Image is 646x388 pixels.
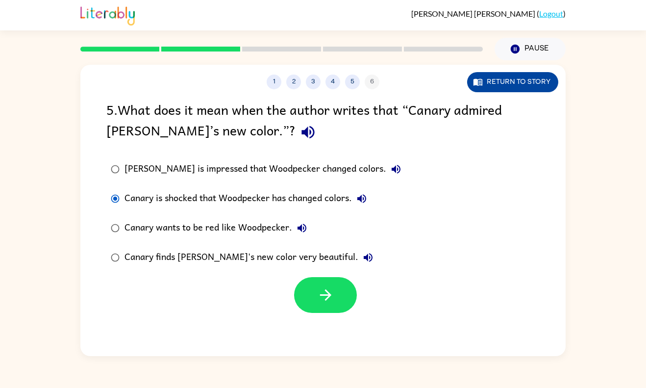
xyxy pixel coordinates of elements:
div: 5 . What does it mean when the author writes that “Canary admired [PERSON_NAME]’s new color.”? [106,99,540,145]
button: 5 [345,75,360,89]
button: Return to story [467,72,558,92]
a: Logout [539,9,563,18]
div: ( ) [411,9,566,18]
button: Canary is shocked that Woodpecker has changed colors. [352,189,372,208]
button: Canary finds [PERSON_NAME]'s new color very beautiful. [358,248,378,267]
div: Canary wants to be red like Woodpecker. [124,218,312,238]
div: [PERSON_NAME] is impressed that Woodpecker changed colors. [124,159,406,179]
button: 4 [325,75,340,89]
button: Pause [495,38,566,60]
button: 1 [267,75,281,89]
img: Literably [80,4,135,26]
button: 2 [286,75,301,89]
button: Canary wants to be red like Woodpecker. [292,218,312,238]
div: Canary finds [PERSON_NAME]'s new color very beautiful. [124,248,378,267]
div: Canary is shocked that Woodpecker has changed colors. [124,189,372,208]
button: 3 [306,75,321,89]
span: [PERSON_NAME] [PERSON_NAME] [411,9,537,18]
button: [PERSON_NAME] is impressed that Woodpecker changed colors. [386,159,406,179]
